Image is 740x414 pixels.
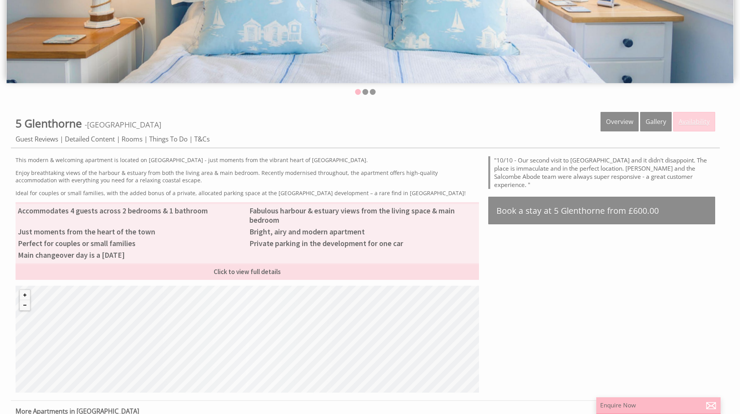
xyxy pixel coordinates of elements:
li: Private parking in the development for one car [247,238,479,249]
a: Book a stay at 5 Glenthorne from £600.00 [488,197,715,224]
li: Main changeover day is a [DATE] [16,249,247,261]
blockquote: "10/10 - Our second visit to [GEOGRAPHIC_DATA] and it didn't disappoint. The place is immaculate ... [488,156,715,189]
li: Bright, airy and modern apartment [247,226,479,238]
a: [GEOGRAPHIC_DATA] [87,119,161,130]
a: Rooms [122,135,143,143]
button: Zoom out [20,300,30,310]
p: Enquire Now [600,401,717,409]
a: Things To Do [149,135,188,143]
span: 5 Glenthorne [16,116,82,131]
a: Availability [673,112,715,131]
li: Accommodates 4 guests across 2 bedrooms & 1 bathroom [16,205,247,217]
li: Perfect for couples or small families [16,238,247,249]
p: Enjoy breathtaking views of the harbour & estuary from both the living area & main bedroom. Recen... [16,169,479,184]
a: Detailed Content [65,135,115,143]
p: This modern & welcoming apartment is located on [GEOGRAPHIC_DATA] - just moments from the vibrant... [16,156,479,164]
button: Zoom in [20,290,30,300]
a: Gallery [640,112,672,131]
a: Click to view full details [16,263,479,280]
a: Overview [601,112,639,131]
a: Guest Reviews [16,135,58,143]
a: T&Cs [194,135,210,143]
a: 5 Glenthorne [16,116,85,131]
p: Ideal for couples or small families, with the added bonus of a private, allocated parking space a... [16,189,479,197]
li: Just moments from the heart of the town [16,226,247,238]
canvas: Map [16,286,479,393]
span: - [85,119,161,130]
li: Fabulous harbour & estuary views from the living space & main bedroom [247,205,479,226]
